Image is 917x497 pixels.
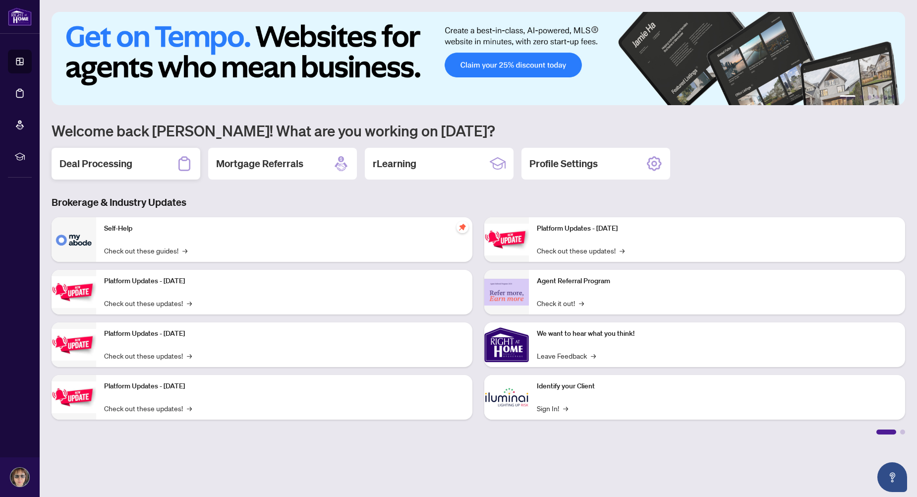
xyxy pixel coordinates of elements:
[891,95,895,99] button: 6
[537,328,897,339] p: We want to hear what you think!
[875,95,879,99] button: 4
[840,95,856,99] button: 1
[182,245,187,256] span: →
[537,276,897,287] p: Agent Referral Program
[373,157,416,171] h2: rLearning
[457,221,468,233] span: pushpin
[877,462,907,492] button: Open asap
[10,468,29,487] img: Profile Icon
[537,381,897,392] p: Identify your Client
[104,381,464,392] p: Platform Updates - [DATE]
[537,223,897,234] p: Platform Updates - [DATE]
[591,350,596,361] span: →
[187,350,192,361] span: →
[484,322,529,367] img: We want to hear what you think!
[52,381,96,413] img: Platform Updates - July 8, 2025
[484,375,529,420] img: Identify your Client
[216,157,303,171] h2: Mortgage Referrals
[104,245,187,256] a: Check out these guides!→
[52,329,96,360] img: Platform Updates - July 21, 2025
[52,195,905,209] h3: Brokerage & Industry Updates
[52,12,905,105] img: Slide 0
[537,403,568,414] a: Sign In!→
[537,298,584,309] a: Check it out!→
[537,245,625,256] a: Check out these updates!→
[860,95,863,99] button: 2
[52,121,905,140] h1: Welcome back [PERSON_NAME]! What are you working on [DATE]?
[537,350,596,361] a: Leave Feedback→
[104,350,192,361] a: Check out these updates!→
[52,276,96,308] img: Platform Updates - September 16, 2025
[187,403,192,414] span: →
[104,276,464,287] p: Platform Updates - [DATE]
[579,298,584,309] span: →
[59,157,132,171] h2: Deal Processing
[104,298,192,309] a: Check out these updates!→
[529,157,598,171] h2: Profile Settings
[484,279,529,306] img: Agent Referral Program
[620,245,625,256] span: →
[104,328,464,339] p: Platform Updates - [DATE]
[867,95,871,99] button: 3
[8,7,32,26] img: logo
[484,224,529,255] img: Platform Updates - June 23, 2025
[563,403,568,414] span: →
[187,298,192,309] span: →
[52,217,96,262] img: Self-Help
[104,223,464,234] p: Self-Help
[104,403,192,414] a: Check out these updates!→
[883,95,887,99] button: 5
